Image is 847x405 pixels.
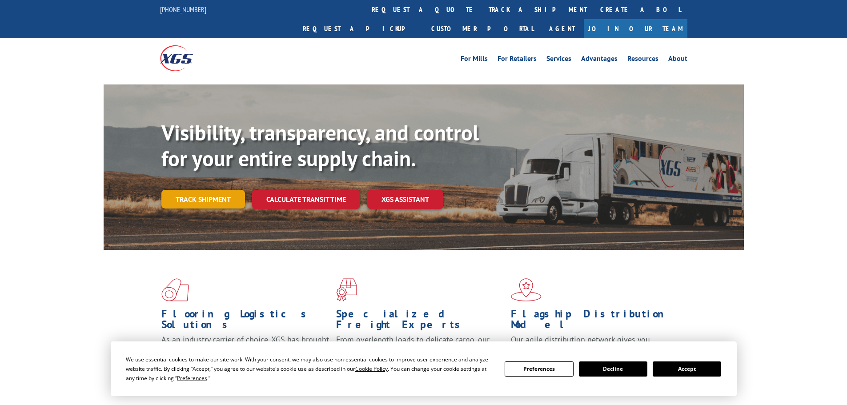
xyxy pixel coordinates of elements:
[581,55,618,65] a: Advantages
[668,55,687,65] a: About
[336,278,357,301] img: xgs-icon-focused-on-flooring-red
[498,55,537,65] a: For Retailers
[161,334,329,366] span: As an industry carrier of choice, XGS has brought innovation and dedication to flooring logistics...
[461,55,488,65] a: For Mills
[511,334,674,355] span: Our agile distribution network gives you nationwide inventory management on demand.
[540,19,584,38] a: Agent
[336,309,504,334] h1: Specialized Freight Experts
[511,278,542,301] img: xgs-icon-flagship-distribution-model-red
[126,355,494,383] div: We use essential cookies to make our site work. With your consent, we may also use non-essential ...
[161,190,245,209] a: Track shipment
[546,55,571,65] a: Services
[653,361,721,377] button: Accept
[252,190,360,209] a: Calculate transit time
[355,365,388,373] span: Cookie Policy
[579,361,647,377] button: Decline
[161,278,189,301] img: xgs-icon-total-supply-chain-intelligence-red
[296,19,425,38] a: Request a pickup
[160,5,206,14] a: [PHONE_NUMBER]
[336,334,504,374] p: From overlength loads to delicate cargo, our experienced staff knows the best way to move your fr...
[161,309,329,334] h1: Flooring Logistics Solutions
[511,309,679,334] h1: Flagship Distribution Model
[627,55,658,65] a: Resources
[111,341,737,396] div: Cookie Consent Prompt
[505,361,573,377] button: Preferences
[425,19,540,38] a: Customer Portal
[161,119,479,172] b: Visibility, transparency, and control for your entire supply chain.
[584,19,687,38] a: Join Our Team
[367,190,443,209] a: XGS ASSISTANT
[177,374,207,382] span: Preferences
